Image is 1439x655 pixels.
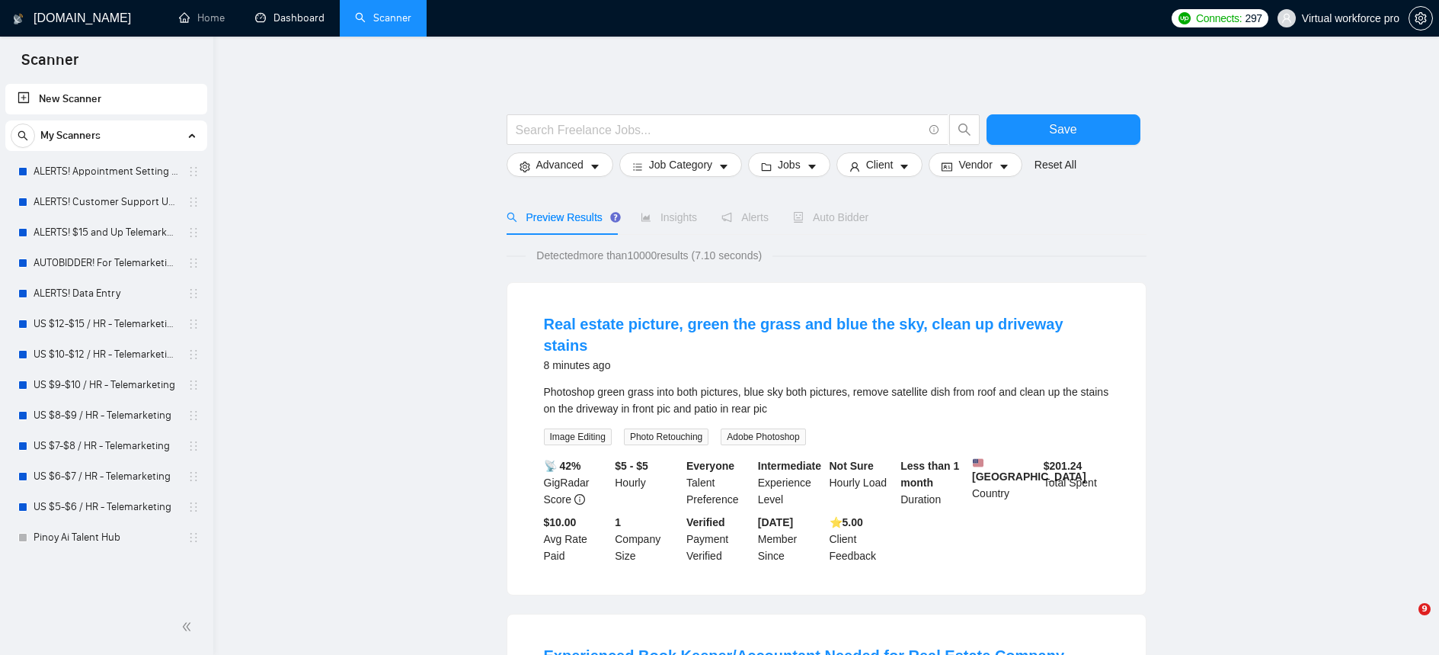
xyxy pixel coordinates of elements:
div: Client Feedback [827,514,898,564]
b: Verified [686,516,725,528]
div: Hourly Load [827,458,898,508]
b: $5 - $5 [615,460,648,472]
input: Search Freelance Jobs... [516,120,923,140]
span: caret-down [899,161,910,172]
span: holder [187,501,200,513]
span: My Scanners [40,120,101,151]
button: idcardVendorcaret-down [929,153,1022,177]
iframe: Intercom live chat [1387,603,1424,640]
a: ALERTS! $15 and Up Telemarketing [34,217,178,248]
span: search [507,212,517,223]
span: user [1281,13,1292,24]
b: Everyone [686,460,734,472]
a: setting [1409,12,1433,24]
img: 🇺🇸 [973,458,983,468]
span: holder [187,409,200,422]
div: Member Since [755,514,827,564]
span: Detected more than 10000 results (7.10 seconds) [526,247,772,264]
span: 297 [1245,10,1262,27]
span: bars [632,161,643,172]
button: folderJobscaret-down [748,153,830,177]
span: info-circle [574,494,585,505]
span: Scanner [9,49,91,81]
b: Not Sure [830,460,874,472]
span: search [950,123,979,136]
div: Total Spent [1041,458,1112,508]
b: $10.00 [544,516,577,528]
a: ALERTS! Customer Support USA [34,187,178,217]
span: Alerts [721,211,769,223]
b: [GEOGRAPHIC_DATA] [972,458,1086,483]
span: Save [1049,120,1076,139]
b: 1 [615,516,621,528]
span: folder [761,161,772,172]
a: ALERTS! Data Entry [34,278,178,309]
span: holder [187,226,200,239]
span: holder [187,165,200,178]
li: My Scanners [5,120,207,553]
div: Talent Preference [683,458,755,508]
div: Hourly [612,458,683,508]
a: dashboardDashboard [255,11,325,24]
span: Preview Results [507,211,616,223]
span: Client [866,156,894,173]
b: 📡 42% [544,460,581,472]
span: holder [187,287,200,300]
span: robot [793,212,804,223]
button: search [11,124,35,148]
span: search [11,130,34,141]
img: logo [13,7,24,31]
a: AUTOBIDDER! For Telemarketing in the [GEOGRAPHIC_DATA] [34,248,178,278]
span: Photo Retouching [624,429,708,445]
span: Connects: [1196,10,1242,27]
button: Save [987,114,1140,145]
a: US $7-$8 / HR - Telemarketing [34,431,178,461]
div: Country [969,458,1041,508]
div: GigRadar Score [541,458,612,508]
a: US $9-$10 / HR - Telemarketing [34,370,178,400]
span: Vendor [958,156,992,173]
span: idcard [942,161,952,172]
span: info-circle [929,125,939,135]
a: New Scanner [18,84,195,114]
span: user [849,161,860,172]
div: Avg Rate Paid [541,514,612,564]
span: caret-down [999,161,1009,172]
span: 9 [1418,603,1431,615]
a: Real estate picture, green the grass and blue the sky, clean up driveway stains [544,316,1063,354]
div: Company Size [612,514,683,564]
button: userClientcaret-down [836,153,923,177]
span: holder [187,318,200,330]
span: holder [187,531,200,544]
div: 8 minutes ago [544,356,1109,374]
li: New Scanner [5,84,207,114]
a: US $6-$7 / HR - Telemarketing [34,461,178,492]
a: Reset All [1034,156,1076,173]
button: search [949,114,980,145]
span: caret-down [807,161,817,172]
span: Insights [641,211,697,223]
span: caret-down [718,161,729,172]
span: holder [187,257,200,269]
span: Advanced [536,156,584,173]
b: $ 201.24 [1044,460,1082,472]
b: [DATE] [758,516,793,528]
span: Adobe Photoshop [721,429,805,445]
span: Jobs [778,156,801,173]
div: Payment Verified [683,514,755,564]
div: Photoshop green grass into both pictures, blue sky both pictures, remove satellite dish from roof... [544,384,1109,417]
span: area-chart [641,212,651,223]
a: US $12-$15 / HR - Telemarketing [34,309,178,339]
a: Pinoy Ai Talent Hub [34,522,178,553]
span: Auto Bidder [793,211,868,223]
div: Experience Level [755,458,827,508]
span: Job Category [649,156,712,173]
b: Less than 1 month [900,460,959,489]
span: double-left [181,619,197,634]
span: caret-down [590,161,600,172]
div: Tooltip anchor [609,210,622,224]
a: searchScanner [355,11,411,24]
a: homeHome [179,11,225,24]
img: upwork-logo.png [1178,12,1191,24]
a: US $10-$12 / HR - Telemarketing [34,339,178,370]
